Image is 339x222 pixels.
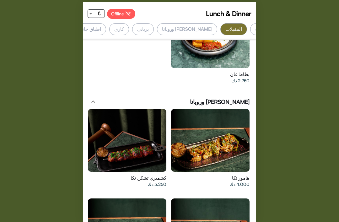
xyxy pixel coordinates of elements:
[220,23,247,35] div: المقبلات
[231,78,250,84] span: 2.750 دك
[232,175,250,181] span: هامور تكا
[98,10,100,15] span: ع
[72,23,106,35] div: اطباق جانبية
[109,23,129,35] div: كاري
[206,9,251,18] span: Lunch & Dinner
[230,181,250,187] span: 4.000 دك
[107,9,135,19] div: Offline
[148,181,166,187] span: 3.250 دك
[250,23,278,35] div: السلطات
[131,175,166,181] span: كشميري تشكن تكا
[157,23,217,35] div: [PERSON_NAME] وروباتا
[190,98,250,106] span: [PERSON_NAME] وروباتا
[230,71,250,78] span: بطاط غان
[126,11,131,16] img: Offline%20Icon.svg
[132,23,154,35] div: برياني
[89,98,97,106] mat-icon: expand_less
